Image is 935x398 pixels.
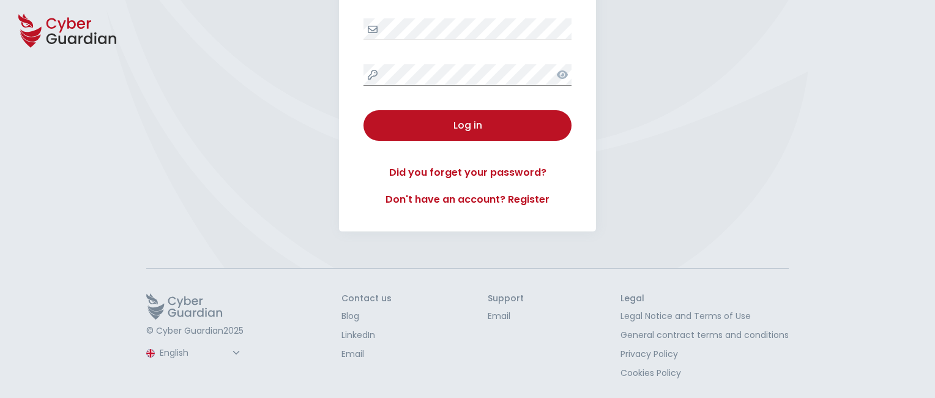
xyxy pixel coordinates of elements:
[363,110,572,141] button: Log in
[488,310,524,323] a: Email
[341,310,392,323] a: Blog
[341,329,392,342] a: LinkedIn
[620,367,789,380] a: Cookies Policy
[620,293,789,304] h3: Legal
[146,349,155,358] img: region-logo
[341,293,392,304] h3: Contact us
[146,326,245,337] p: © Cyber Guardian 2025
[488,293,524,304] h3: Support
[363,192,572,207] a: Don't have an account? Register
[363,165,572,180] a: Did you forget your password?
[373,118,562,133] div: Log in
[620,348,789,361] a: Privacy Policy
[620,310,789,323] a: Legal Notice and Terms of Use
[620,329,789,342] a: General contract terms and conditions
[341,348,392,361] a: Email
